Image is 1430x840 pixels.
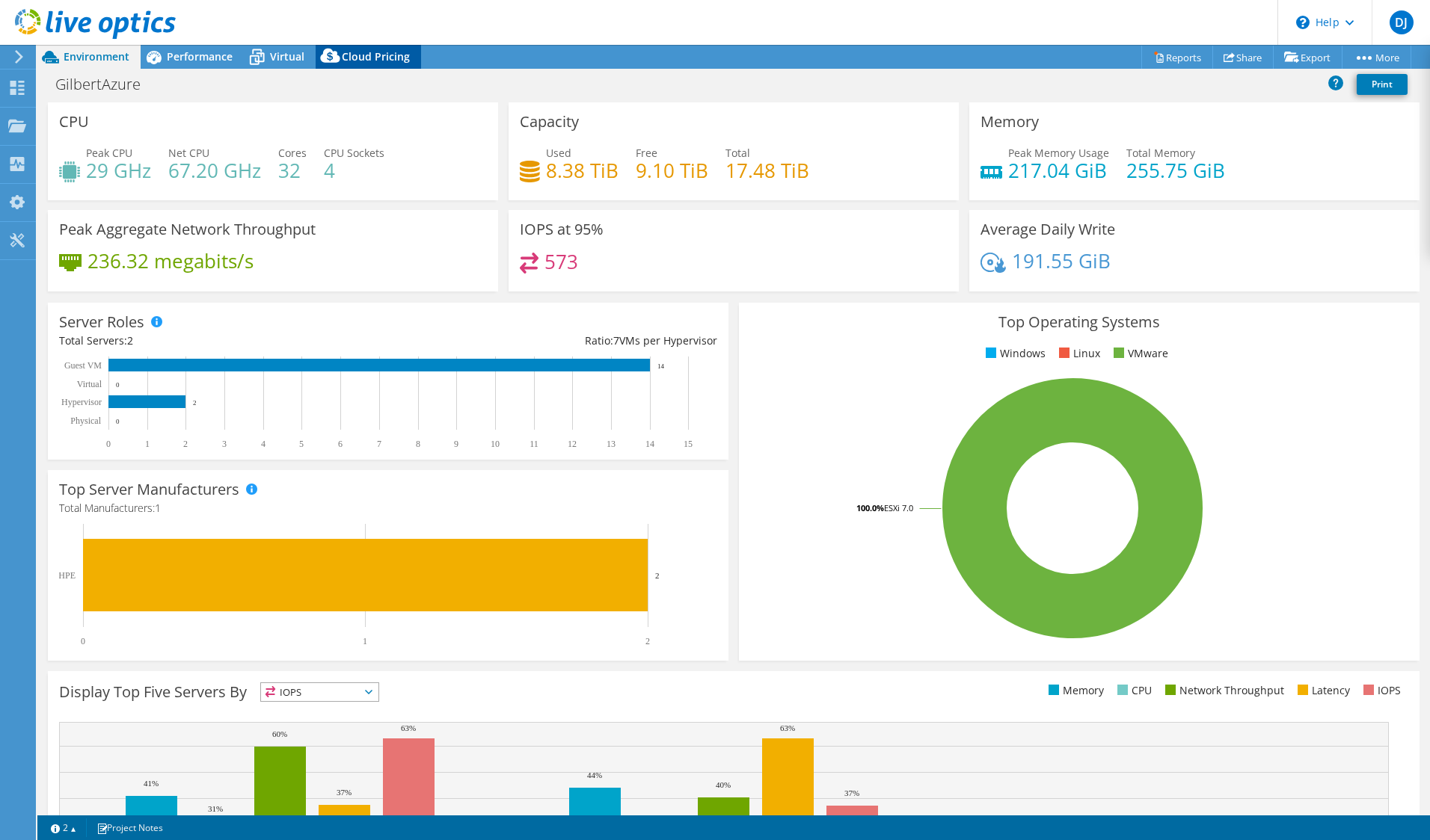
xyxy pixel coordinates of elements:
text: 6 [338,439,343,449]
text: 3 [222,439,227,449]
text: Virtual [77,379,102,389]
h4: 217.04 GiB [1008,162,1109,179]
h4: 17.48 TiB [725,162,809,179]
text: 0 [116,381,120,389]
text: 60% [272,729,287,738]
text: 5 [299,439,304,449]
h3: Top Server Manufacturers [59,481,239,498]
h4: 4 [324,162,384,179]
span: IOPS [261,683,378,701]
a: Export [1273,46,1342,69]
text: HPE [58,570,76,581]
h3: CPU [59,114,89,130]
a: Project Notes [86,818,174,837]
h1: GilbertAzure [49,76,164,93]
h4: 9.10 TiB [636,162,708,179]
text: Hypervisor [61,397,102,407]
svg: \n [1296,16,1310,29]
h3: IOPS at 95% [520,221,604,238]
li: Linux [1055,345,1100,362]
span: Used [546,146,571,160]
span: Total Memory [1126,146,1195,160]
li: Latency [1294,682,1350,699]
text: 10 [491,439,500,449]
text: 0 [81,636,85,646]
h4: 67.20 GHz [168,162,261,179]
text: Guest VM [64,360,102,371]
text: 63% [401,723,416,732]
div: Total Servers: [59,333,388,349]
span: Performance [167,49,233,64]
span: Free [636,146,657,160]
span: 1 [155,501,161,515]
text: 37% [844,788,859,797]
span: Total [725,146,750,160]
text: 4 [261,439,266,449]
text: 2 [193,399,197,407]
h4: 255.75 GiB [1126,162,1225,179]
text: 63% [780,723,795,732]
h3: Server Roles [59,314,144,330]
h3: Memory [981,114,1039,130]
h4: 29 GHz [86,162,151,179]
text: 14 [645,439,654,449]
span: 2 [127,333,133,348]
h4: Total Manufacturers: [59,500,717,516]
h4: 236.32 megabits/s [88,253,254,269]
div: Ratio: VMs per Hypervisor [388,333,717,349]
text: 2 [183,439,188,449]
h3: Top Operating Systems [750,314,1408,330]
h4: 32 [278,162,307,179]
a: Share [1212,46,1274,69]
text: 2 [655,571,660,580]
li: CPU [1114,682,1152,699]
span: Peak Memory Usage [1008,146,1109,160]
span: CPU Sockets [324,146,384,160]
h4: 573 [544,253,578,270]
a: Reports [1141,46,1213,69]
text: 7 [377,439,381,449]
text: 41% [144,779,159,788]
h3: Average Daily Write [981,221,1115,238]
h3: Capacity [520,114,579,130]
li: Windows [982,345,1046,362]
a: 2 [40,818,87,837]
span: Environment [64,49,129,64]
a: More [1342,46,1411,69]
li: IOPS [1360,682,1401,699]
text: 14 [657,362,665,370]
text: 8 [416,439,420,449]
text: 31% [208,804,223,813]
text: 40% [716,780,731,789]
text: 0 [116,418,120,425]
text: 1 [145,439,150,449]
span: Peak CPU [86,146,132,160]
text: 37% [337,788,352,797]
tspan: ESXi 7.0 [884,502,913,513]
span: 7 [613,333,619,348]
h4: 191.55 GiB [1012,253,1111,269]
text: 1 [363,636,367,646]
text: 15 [684,439,693,449]
text: 0 [106,439,111,449]
li: VMware [1110,345,1168,362]
text: Physical [70,416,101,426]
text: 13 [607,439,616,449]
span: Net CPU [168,146,209,160]
span: Virtual [270,49,304,64]
li: Network Throughput [1162,682,1284,699]
h4: 8.38 TiB [546,162,619,179]
text: 11 [530,439,538,449]
text: 44% [587,770,602,779]
text: 2 [645,636,650,646]
text: 9 [454,439,458,449]
span: Cloud Pricing [342,49,410,64]
a: Print [1357,74,1408,95]
span: DJ [1390,10,1414,34]
h3: Peak Aggregate Network Throughput [59,221,316,238]
tspan: 100.0% [856,502,884,513]
span: Cores [278,146,307,160]
li: Memory [1045,682,1104,699]
text: 12 [568,439,577,449]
